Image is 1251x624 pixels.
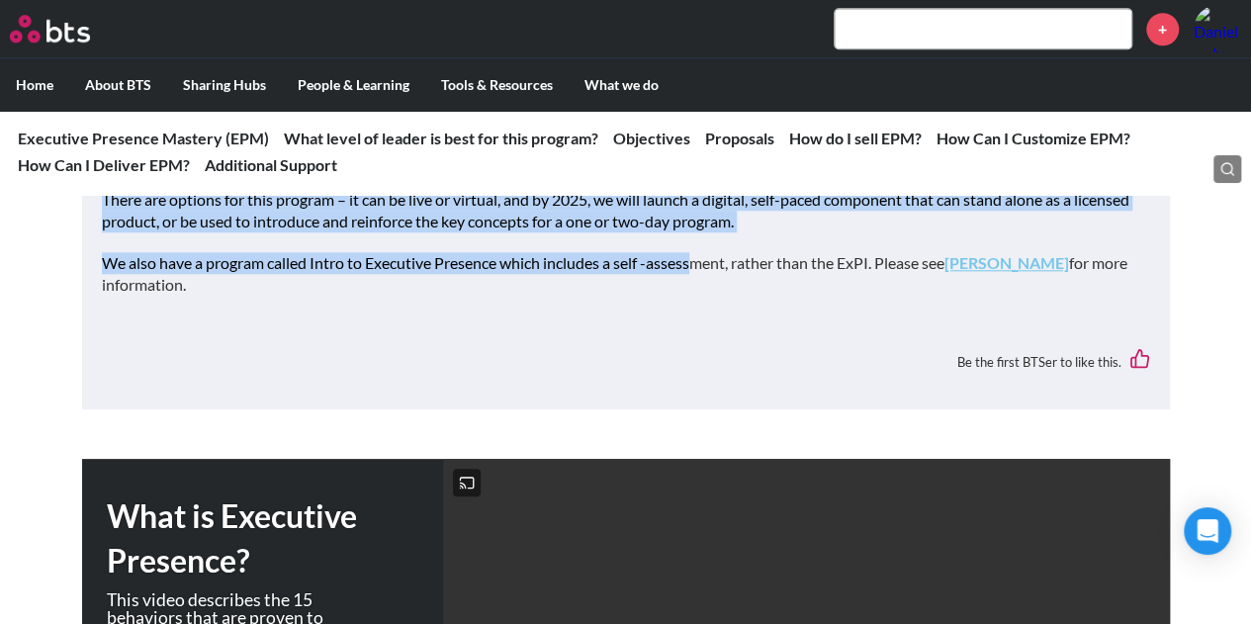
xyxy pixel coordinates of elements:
img: Daniel Calvo [1194,5,1241,52]
a: Objectives [613,129,690,147]
img: BTS Logo [10,15,90,43]
a: How Can I Customize EPM? [937,129,1130,147]
div: Open Intercom Messenger [1184,507,1231,555]
a: Profile [1194,5,1241,52]
p: We also have a program called Intro to Executive Presence which includes a self -assessment, rath... [102,252,1150,297]
label: Sharing Hubs [167,59,282,111]
a: + [1146,13,1179,45]
div: Be the first BTSer to like this. [102,334,1150,389]
a: [PERSON_NAME] [944,253,1069,272]
a: Proposals [705,129,774,147]
a: Executive Presence Mastery (EPM) [18,129,269,147]
a: How Can I Deliver EPM? [18,155,190,174]
label: What we do [569,59,674,111]
a: Additional Support [205,155,337,174]
label: People & Learning [282,59,425,111]
p: There are options for this program – it can be live or virtual, and by 2025, we will launch a dig... [102,189,1150,233]
h1: What is Executive Presence? [107,494,418,583]
a: Go home [10,15,127,43]
a: What level of leader is best for this program? [284,129,598,147]
label: Tools & Resources [425,59,569,111]
a: How do I sell EPM? [789,129,922,147]
label: About BTS [69,59,167,111]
